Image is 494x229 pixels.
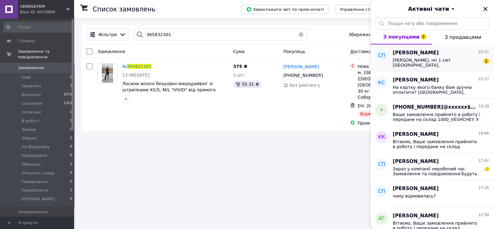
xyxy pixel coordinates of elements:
[22,188,48,193] span: ПромОплати
[393,104,477,111] span: [PHONE_NUMBER]@xxxxxx$.com
[70,144,72,150] span: 0
[98,63,117,83] a: Фото товару
[393,158,439,165] span: [PERSON_NAME]
[22,196,55,202] span: [PERSON_NAME]
[393,58,480,68] span: [PERSON_NAME], нп 1 смт [GEOGRAPHIC_DATA], [GEOGRAPHIC_DATA]
[445,34,481,40] span: З продавцями
[393,139,480,149] span: Вітаємо, Ваше замовлення прийнято в роботу і передане на склад 1000_VESHCHEY. У Вас в кабінеті мо...
[295,28,307,41] button: Очистить
[421,34,426,40] span: 1
[378,52,385,59] span: СП
[393,49,439,56] span: [PERSON_NAME]
[378,134,385,141] span: КК
[371,126,494,153] button: КК[PERSON_NAME]18:06Вітаємо, Ваше замовлення прийнято в роботу і передане на склад 1000_VESHCHEY....
[102,64,113,83] img: Фото товару
[379,215,385,222] span: АГ
[246,6,324,12] span: Завантажити звіт по пром-оплаті
[432,30,494,44] button: З продавцями
[283,64,319,69] span: [PERSON_NAME]
[18,65,44,71] span: Замовлення
[371,180,494,207] button: СП[PERSON_NAME]17:26чому відмовилась?
[371,72,494,99] button: КС[PERSON_NAME]22:27На картку якого банку Вам зручно оплатити? [GEOGRAPHIC_DATA], [GEOGRAPHIC_DAT...
[3,22,73,33] input: Пошук
[358,69,425,100] div: м. [GEOGRAPHIC_DATA] ([GEOGRAPHIC_DATA], [GEOGRAPHIC_DATA].), №4 (до 30 кг на одне місце): просп....
[349,31,394,38] span: Збережені фільтри:
[22,144,50,150] span: На Відправку
[378,161,385,168] span: СП
[375,17,489,30] input: Пошук чату або повідомлення
[482,5,489,13] button: Закрити
[122,81,216,98] a: Лосини жіночі безшовні мікродайвінг зі штрипками XS/S, M/L "VIVID" від прямого постачальника
[18,209,48,215] span: Повідомлення
[22,110,41,115] span: Оплачені
[22,83,41,89] span: Прийняті
[122,64,127,69] span: №
[22,170,55,176] span: Очікують товар
[18,38,35,44] span: Головна
[478,158,489,163] span: 17:42
[22,127,36,132] span: Заміни
[22,135,36,141] span: Зібрані
[358,120,425,126] div: Пром-оплата
[98,49,125,54] span: Замовлення
[393,85,480,95] span: На картку якого банку Вам зручно оплатити? [GEOGRAPHIC_DATA], [GEOGRAPHIC_DATA], [GEOGRAPHIC_DATA]?
[393,185,439,192] span: [PERSON_NAME]
[290,83,320,88] span: Без рейтингу
[64,101,72,106] span: 1322
[371,99,494,126] button: +[PHONE_NUMBER]@xxxxxx$.com19:29Ваше замовлення прийнято в роботу і передане на склад 1000_VESHCH...
[371,44,494,72] button: СП[PERSON_NAME]23:21[PERSON_NAME], нп 1 смт [GEOGRAPHIC_DATA], [GEOGRAPHIC_DATA]1
[20,9,74,15] div: Ваш ID: 4019866
[393,112,480,122] span: Ваше замовлення прийнято в роботу і передане на склад 1000_VESHCHEY. У Вас в кабінеті може з'явит...
[70,153,72,158] span: 0
[70,135,72,141] span: 2
[478,104,489,109] span: 19:29
[233,64,247,69] span: 375 ₴
[22,179,47,185] span: Повернення
[70,188,72,193] span: 2
[393,131,439,138] span: [PERSON_NAME]
[20,4,66,9] span: UKRASA7KM
[379,106,383,114] span: +
[70,118,72,124] span: 9
[371,30,432,44] button: З покупцями1
[283,64,319,70] a: [PERSON_NAME]
[241,5,329,14] button: Завантажити звіт по пром-оплаті
[393,194,436,198] span: чому відмовилась?
[70,83,72,89] span: 1
[134,28,307,41] input: Пошук за номером замовлення, ПІБ покупця, номером телефону, Email, номером накладної
[22,153,47,158] span: Недодзвони
[18,49,74,60] span: Замовлення та повідомлення
[233,81,261,88] div: 55.31 ₴
[478,185,489,190] span: 17:26
[70,75,72,80] span: 0
[478,49,489,55] span: 23:21
[122,73,149,77] span: 13:46[DATE]
[393,212,439,219] span: [PERSON_NAME]
[478,77,489,82] span: 22:27
[22,75,31,80] span: Нові
[340,7,387,12] span: Управління статусами
[393,77,439,84] span: [PERSON_NAME]
[70,110,72,115] span: 0
[22,101,43,106] span: Скасовані
[70,170,72,176] span: 0
[233,73,245,77] span: 1 шт.
[93,6,155,13] h1: Список замовлень
[283,49,305,54] span: Покупець
[64,92,72,98] span: 1072
[358,63,425,69] div: Нова Пошта
[371,153,494,180] button: СП[PERSON_NAME]17:42Зараз у компанії неробочий час. Замовлення та повідомлення будуть оброблені в...
[383,34,420,40] span: З покупцями
[478,131,489,136] span: 18:06
[350,49,396,54] span: Доставка та оплата
[98,31,117,38] span: Фільтри
[393,166,480,176] span: Зараз у компанії неробочий час. Замовлення та повідомлення будуть оброблені в найближчий робочий ...
[358,110,410,118] div: Відмова одержувача
[233,49,245,54] span: Cума
[127,64,152,69] span: 365832301
[122,64,152,69] a: №365832301
[70,162,72,167] span: 2
[22,118,39,124] span: В роботі
[22,162,40,167] span: Обманки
